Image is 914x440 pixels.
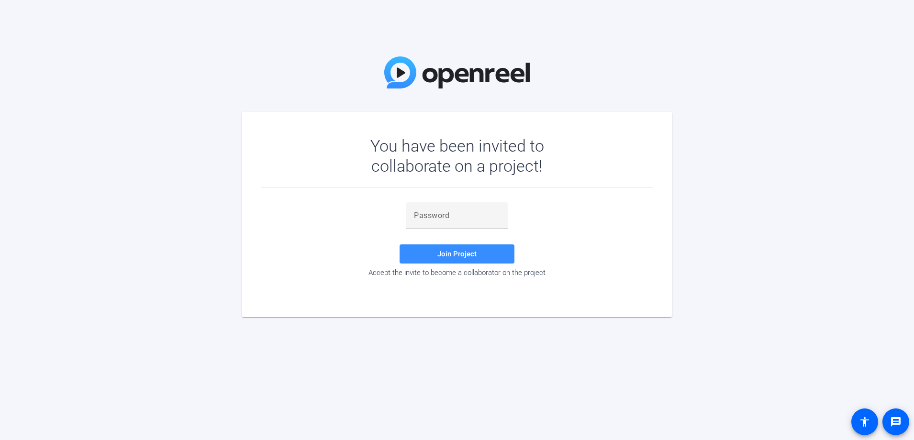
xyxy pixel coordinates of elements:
[437,250,477,258] span: Join Project
[859,416,870,428] mat-icon: accessibility
[384,56,530,88] img: OpenReel Logo
[261,268,653,277] div: Accept the invite to become a collaborator on the project
[414,210,500,221] input: Password
[343,136,572,176] div: You have been invited to collaborate on a project!
[890,416,902,428] mat-icon: message
[400,244,514,264] button: Join Project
